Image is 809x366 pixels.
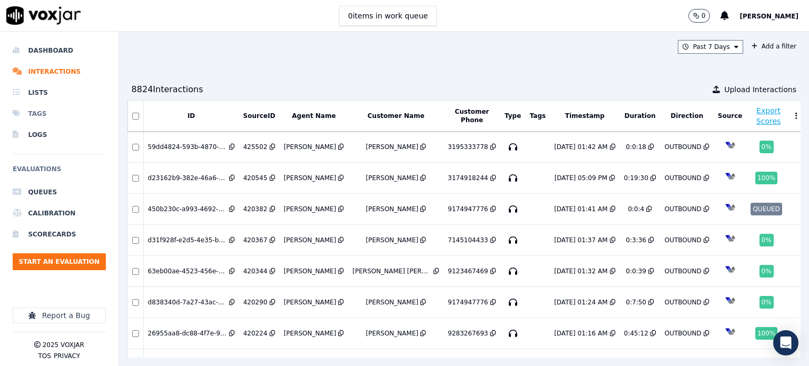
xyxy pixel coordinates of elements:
[626,143,646,151] div: 0:0:18
[759,265,774,278] div: 0 %
[148,143,227,151] div: 59dd4824-593b-4870-8963-171d974b437c
[13,203,106,224] a: Calibration
[13,163,106,182] h6: Evaluations
[448,329,488,338] div: 9283267693
[284,298,337,306] div: [PERSON_NAME]
[148,267,227,275] div: 63eb00ae-4523-456e-bc38-9decae992fe8
[284,174,337,182] div: [PERSON_NAME]
[13,308,106,323] button: Report a Bug
[366,236,418,244] div: [PERSON_NAME]
[625,112,656,120] button: Duration
[665,174,702,182] div: OUTBOUND
[368,112,425,120] button: Customer Name
[148,174,227,182] div: d23162b9-382e-46a6-a89d-b81b14a8f431
[670,112,703,120] button: Direction
[448,267,488,275] div: 9123467469
[243,205,268,213] div: 420382
[665,298,702,306] div: OUTBOUND
[665,205,702,213] div: OUTBOUND
[243,112,275,120] button: SourceID
[624,329,648,338] div: 0:45:12
[688,9,721,23] button: 0
[243,174,268,182] div: 420545
[721,291,739,310] img: VICIDIAL_icon
[448,298,488,306] div: 9174947776
[352,267,431,275] div: [PERSON_NAME] [PERSON_NAME]
[721,198,739,216] img: VICIDIAL_icon
[339,6,437,26] button: 0items in work queue
[628,205,644,213] div: 0:0:4
[13,40,106,61] li: Dashboard
[148,205,227,213] div: 450b230c-a993-4692-9db3-dc5bc773337a
[243,143,268,151] div: 425502
[530,112,546,120] button: Tags
[665,329,702,338] div: OUTBOUND
[243,329,268,338] div: 420224
[243,267,268,275] div: 420344
[366,329,418,338] div: [PERSON_NAME]
[751,105,785,126] button: Export Scores
[555,174,607,182] div: [DATE] 05:09 PM
[13,224,106,245] a: Scorecards
[13,82,106,103] a: Lists
[148,329,227,338] div: 26955aa8-dc88-4f7e-99f5-fbe8296e874b
[13,253,106,270] button: Start an Evaluation
[626,236,646,244] div: 0:3:36
[702,12,706,20] p: 0
[54,352,80,360] button: Privacy
[13,182,106,203] a: Queues
[721,322,739,341] img: VICIDIAL_icon
[148,298,227,306] div: d838340d-7a27-43ac-868e-9efff786d6b4
[739,9,809,22] button: [PERSON_NAME]
[38,352,51,360] button: TOS
[284,205,337,213] div: [PERSON_NAME]
[132,83,203,96] div: 8824 Interaction s
[721,229,739,248] img: VICIDIAL_icon
[624,174,648,182] div: 0:19:30
[626,298,646,306] div: 0:7:50
[678,40,743,54] button: Past 7 Days
[284,267,337,275] div: [PERSON_NAME]
[366,143,418,151] div: [PERSON_NAME]
[284,329,337,338] div: [PERSON_NAME]
[721,136,739,154] img: VICIDIAL_icon
[759,234,774,246] div: 0 %
[448,143,488,151] div: 3195333778
[448,205,488,213] div: 9174947776
[688,9,711,23] button: 0
[554,298,607,306] div: [DATE] 01:24 AM
[554,205,607,213] div: [DATE] 01:41 AM
[747,40,801,53] button: Add a filter
[6,6,81,25] img: voxjar logo
[724,84,796,95] span: Upload Interactions
[13,61,106,82] a: Interactions
[366,205,418,213] div: [PERSON_NAME]
[448,236,488,244] div: 7145104433
[665,236,702,244] div: OUTBOUND
[13,124,106,145] a: Logs
[284,236,337,244] div: [PERSON_NAME]
[448,107,496,124] button: Customer Phone
[565,112,605,120] button: Timestamp
[366,174,418,182] div: [PERSON_NAME]
[43,341,84,349] p: 2025 Voxjar
[13,103,106,124] a: Tags
[718,112,743,120] button: Source
[739,13,798,20] span: [PERSON_NAME]
[448,174,488,182] div: 3174918244
[554,329,607,338] div: [DATE] 01:16 AM
[751,203,782,215] div: QUEUED
[626,267,646,275] div: 0:0:39
[188,112,195,120] button: ID
[554,143,607,151] div: [DATE] 01:42 AM
[721,167,739,185] img: VICIDIAL_icon
[665,143,702,151] div: OUTBOUND
[759,141,774,153] div: 0 %
[505,112,521,120] button: Type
